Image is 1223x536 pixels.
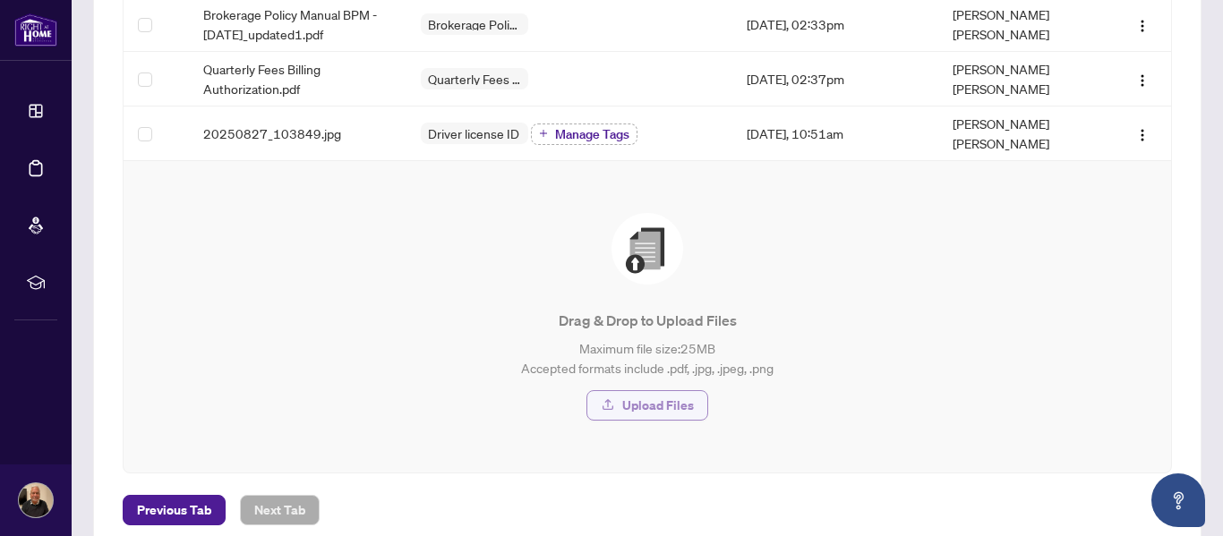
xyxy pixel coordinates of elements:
button: Logo [1128,64,1157,93]
span: Quarterly Fees Billing Authorization.pdf [203,59,392,98]
img: Logo [1135,19,1150,33]
img: Logo [1135,128,1150,142]
button: Open asap [1151,473,1205,527]
span: Driver license ID [421,127,526,140]
p: Maximum file size: 25 MB Accepted formats include .pdf, .jpg, .jpeg, .png [159,338,1135,378]
button: Manage Tags [531,123,637,145]
span: Brokerage Policy Manual [421,18,528,30]
span: Brokerage Policy Manual BPM - [DATE]_updated1.pdf [203,4,392,44]
button: Upload Files [586,390,708,421]
td: [PERSON_NAME] [PERSON_NAME] [938,52,1101,106]
span: File UploadDrag & Drop to Upload FilesMaximum file size:25MBAccepted formats include .pdf, .jpg, ... [145,183,1150,451]
button: Previous Tab [123,495,226,525]
span: Quarterly Fees Billing Authorization [421,72,528,85]
img: logo [14,13,57,47]
td: [PERSON_NAME] [PERSON_NAME] [938,106,1101,161]
button: Next Tab [240,495,320,525]
td: [DATE], 10:51am [732,106,939,161]
img: Logo [1135,73,1150,88]
p: Drag & Drop to Upload Files [159,310,1135,331]
img: File Upload [611,213,683,285]
button: Logo [1128,119,1157,148]
img: Profile Icon [19,483,53,517]
span: Upload Files [622,391,694,420]
button: Logo [1128,10,1157,38]
span: plus [539,129,548,138]
span: 20250827_103849.jpg [203,123,341,143]
span: Manage Tags [555,128,629,140]
span: Previous Tab [137,496,211,524]
td: [DATE], 02:37pm [732,52,939,106]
